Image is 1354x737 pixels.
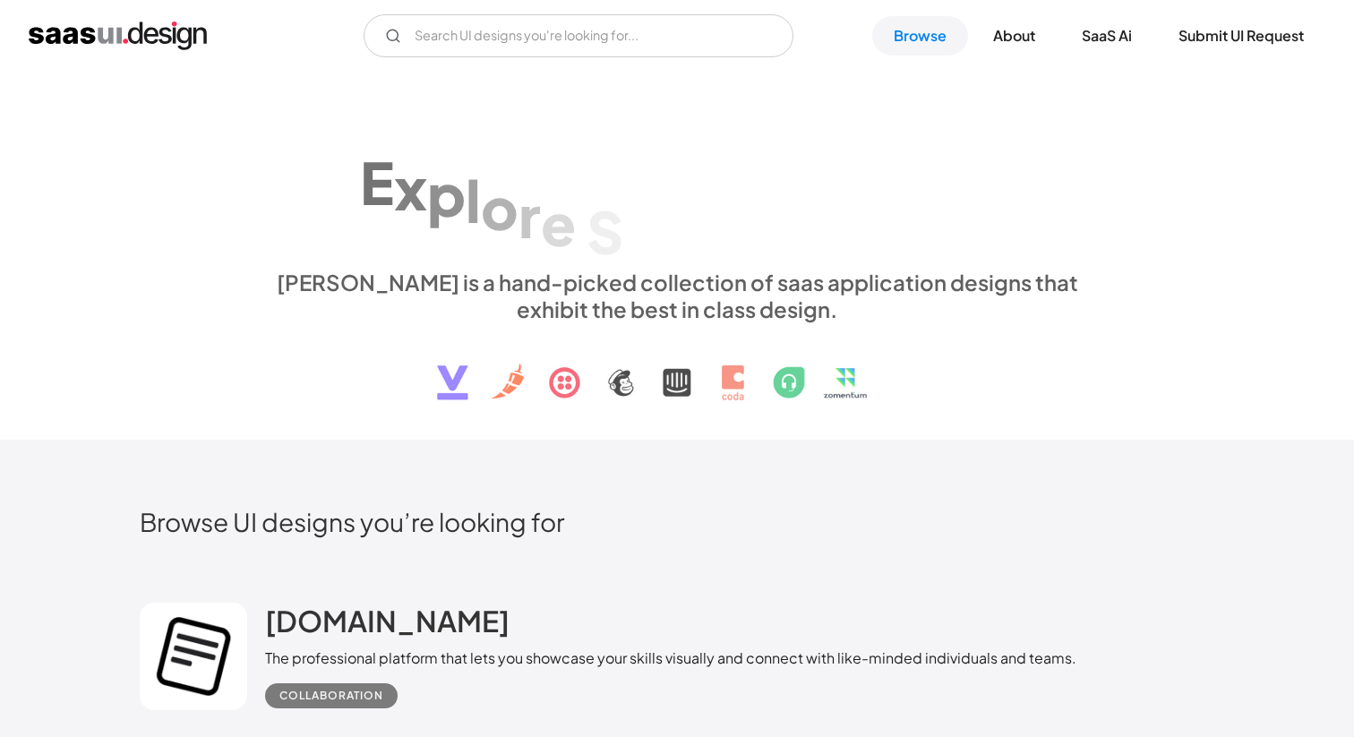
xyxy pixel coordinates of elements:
[1060,16,1153,56] a: SaaS Ai
[360,147,394,216] div: E
[140,506,1214,537] h2: Browse UI designs you’re looking for
[29,21,207,50] a: home
[406,322,948,416] img: text, icon, saas logo
[466,166,481,235] div: l
[265,114,1089,252] h1: Explore SaaS UI design patterns & interactions.
[394,153,427,222] div: x
[265,647,1076,669] div: The professional platform that lets you showcase your skills visually and connect with like-minde...
[518,180,541,249] div: r
[1157,16,1325,56] a: Submit UI Request
[265,269,1089,322] div: [PERSON_NAME] is a hand-picked collection of saas application designs that exhibit the best in cl...
[972,16,1057,56] a: About
[279,685,383,707] div: Collaboration
[427,159,466,227] div: p
[872,16,968,56] a: Browse
[541,188,576,257] div: e
[481,173,518,242] div: o
[587,196,623,265] div: S
[265,603,510,647] a: [DOMAIN_NAME]
[364,14,793,57] input: Search UI designs you're looking for...
[265,603,510,638] h2: [DOMAIN_NAME]
[364,14,793,57] form: Email Form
